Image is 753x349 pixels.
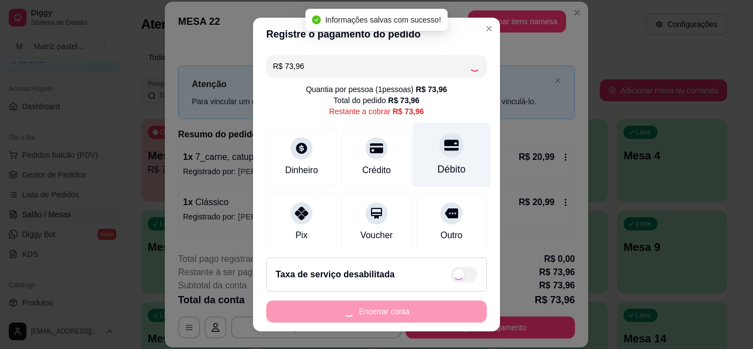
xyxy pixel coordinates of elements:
div: R$ 73,96 [388,95,419,106]
div: Restante a cobrar [329,106,424,117]
span: check-circle [312,15,321,24]
header: Registre o pagamento do pedido [253,18,500,51]
div: Quantia por pessoa ( 1 pessoas) [306,84,447,95]
button: Close [480,20,498,37]
span: Informações salvas com sucesso! [325,15,441,24]
div: Voucher [361,229,393,242]
div: Dinheiro [285,164,318,177]
input: Ex.: hambúrguer de cordeiro [273,55,469,77]
div: R$ 73,96 [416,84,447,95]
div: R$ 73,96 [392,106,424,117]
div: Total do pedido [334,95,419,106]
div: Pix [295,229,308,242]
h2: Taxa de serviço desabilitada [276,268,395,281]
div: Loading [469,61,480,72]
div: Crédito [362,164,391,177]
div: Débito [438,162,466,176]
div: Outro [440,229,462,242]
